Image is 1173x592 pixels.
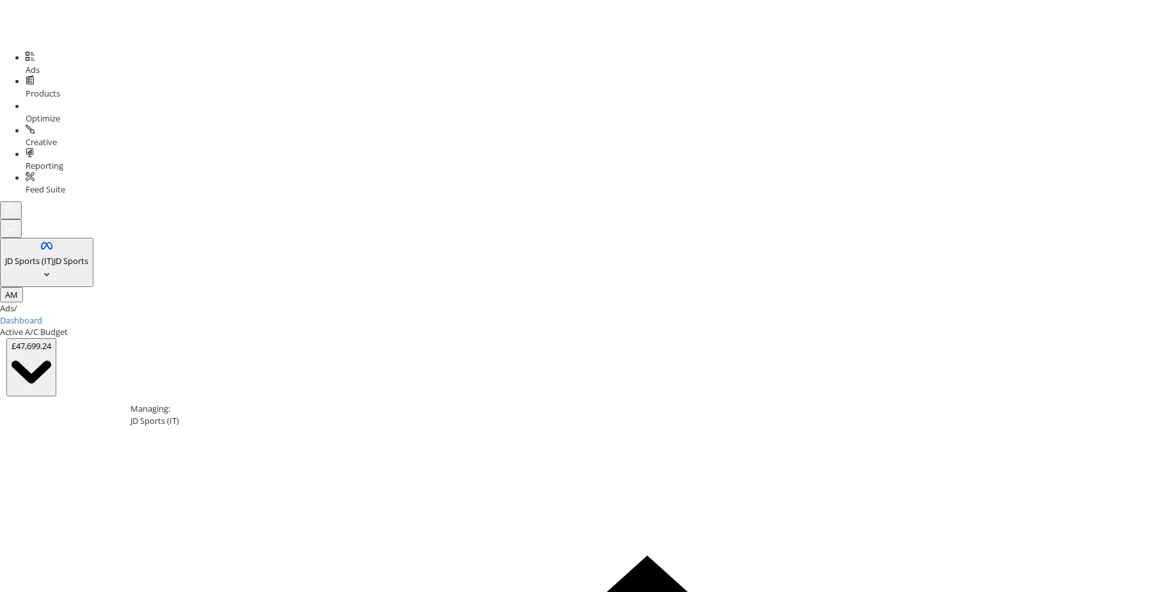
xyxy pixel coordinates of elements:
[5,255,54,267] span: JD Sports (IT)
[14,302,17,314] span: /
[5,289,18,300] span: AM
[26,136,57,148] span: Creative
[6,338,56,396] button: £47,699.24
[130,415,1164,427] div: JD Sports (IT)
[26,88,60,99] span: Products
[12,340,51,352] div: £47,699.24
[130,403,1164,415] div: Managing:
[26,183,65,195] span: Feed Suite
[54,255,88,267] span: JD Sports
[26,160,63,171] span: Reporting
[26,64,40,75] span: Ads
[26,113,60,124] span: Optimize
